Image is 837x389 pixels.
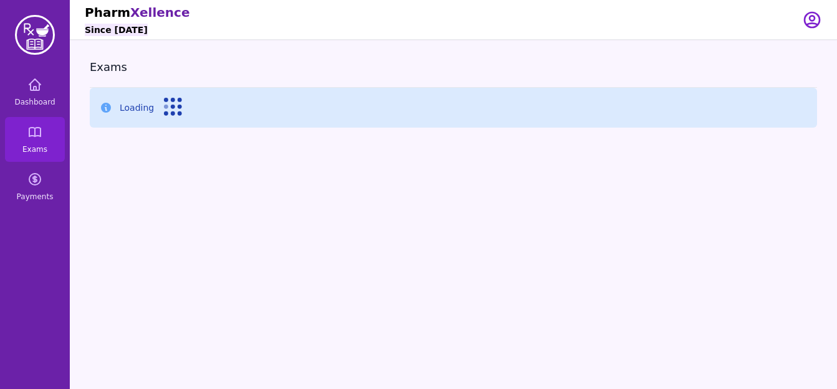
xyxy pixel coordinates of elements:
span: Dashboard [14,97,55,107]
a: Dashboard [5,70,65,115]
a: Payments [5,164,65,209]
span: Pharm [85,5,130,20]
a: Exams [5,117,65,162]
h6: Since [DATE] [85,24,148,36]
p: Loading [120,101,154,114]
span: Payments [17,192,54,202]
img: PharmXellence Logo [15,15,55,55]
h3: Exams [90,60,817,75]
span: Xellence [130,5,189,20]
span: Exams [22,144,47,154]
